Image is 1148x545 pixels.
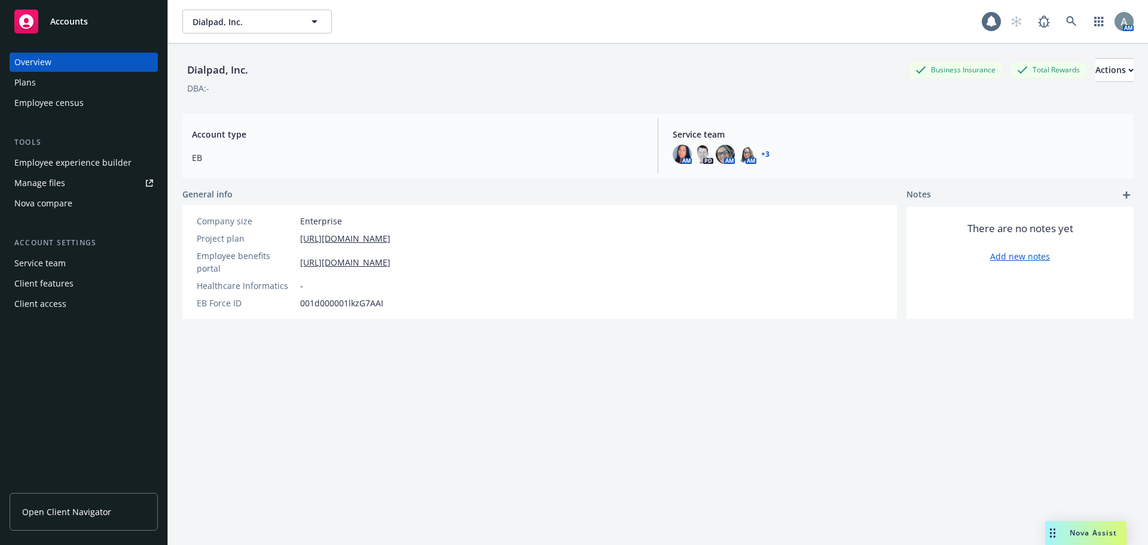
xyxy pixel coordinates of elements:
[10,53,158,72] a: Overview
[182,188,233,200] span: General info
[10,173,158,193] a: Manage files
[990,250,1050,263] a: Add new notes
[1070,528,1117,538] span: Nova Assist
[14,73,36,92] div: Plans
[10,237,158,249] div: Account settings
[14,254,66,273] div: Service team
[909,62,1002,77] div: Business Insurance
[716,145,735,164] img: photo
[1095,58,1134,82] button: Actions
[737,145,756,164] img: photo
[197,297,295,309] div: EB Force ID
[906,188,931,202] span: Notes
[14,173,65,193] div: Manage files
[197,232,295,245] div: Project plan
[10,294,158,313] a: Client access
[673,145,692,164] img: photo
[1119,188,1134,202] a: add
[197,215,295,227] div: Company size
[1011,62,1086,77] div: Total Rewards
[300,232,390,245] a: [URL][DOMAIN_NAME]
[50,17,88,26] span: Accounts
[300,256,390,269] a: [URL][DOMAIN_NAME]
[300,297,383,309] span: 001d000001lkzG7AAI
[187,82,209,95] div: DBA: -
[1095,59,1134,81] div: Actions
[14,93,84,112] div: Employee census
[10,254,158,273] a: Service team
[193,16,296,28] span: Dialpad, Inc.
[673,128,1124,141] span: Service team
[1045,521,1060,545] div: Drag to move
[14,194,72,213] div: Nova compare
[1060,10,1083,34] a: Search
[694,145,713,164] img: photo
[14,274,74,293] div: Client features
[14,294,66,313] div: Client access
[1115,12,1134,31] img: photo
[10,5,158,38] a: Accounts
[300,279,303,292] span: -
[10,194,158,213] a: Nova compare
[967,221,1073,236] span: There are no notes yet
[1004,10,1028,34] a: Start snowing
[10,93,158,112] a: Employee census
[10,73,158,92] a: Plans
[14,53,51,72] div: Overview
[182,62,253,78] div: Dialpad, Inc.
[1045,521,1126,545] button: Nova Assist
[22,506,111,518] span: Open Client Navigator
[1087,10,1111,34] a: Switch app
[197,249,295,275] div: Employee benefits portal
[10,136,158,148] div: Tools
[192,128,643,141] span: Account type
[761,151,770,158] a: +3
[10,153,158,172] a: Employee experience builder
[1032,10,1056,34] a: Report a Bug
[182,10,332,34] button: Dialpad, Inc.
[14,153,132,172] div: Employee experience builder
[192,151,643,164] span: EB
[197,279,295,292] div: Healthcare Informatics
[10,274,158,293] a: Client features
[300,215,342,227] span: Enterprise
